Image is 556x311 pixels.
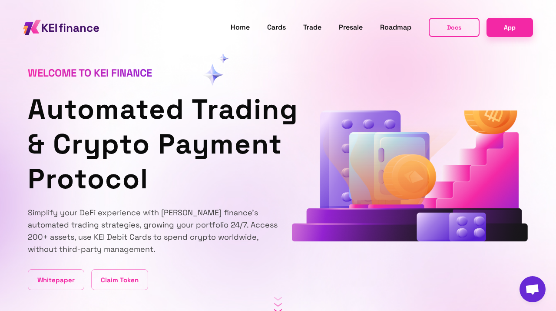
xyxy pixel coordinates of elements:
[231,22,250,33] a: Home
[28,66,152,80] span: Welcome to KEI finance
[520,276,546,302] a: Open chat
[486,18,533,37] a: App
[28,92,278,196] h1: Automated Trading & Crypto Payment Protocol
[23,17,99,37] img: KEI finance
[91,269,148,290] a: Claim Token
[267,22,286,33] a: Cards
[28,269,84,290] a: Whitepaper
[339,22,363,33] a: Presale
[303,22,321,33] a: Trade
[380,22,411,33] a: Roadmap
[429,18,480,37] button: Docs
[292,110,528,245] div: animation
[28,207,278,255] p: Simplify your DeFi experience with [PERSON_NAME] finance's automated trading strategies, growing ...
